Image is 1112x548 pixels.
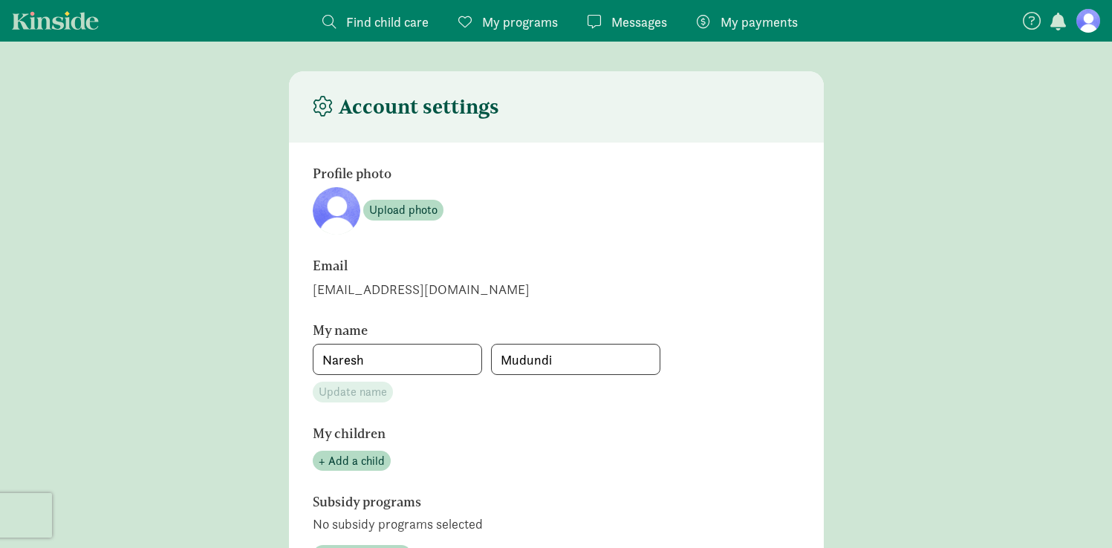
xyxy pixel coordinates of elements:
[313,345,481,374] input: First name
[492,345,660,374] input: Last name
[313,258,721,273] h6: Email
[721,12,798,32] span: My payments
[319,383,387,401] span: Update name
[346,12,429,32] span: Find child care
[369,201,438,219] span: Upload photo
[313,495,721,509] h6: Subsidy programs
[313,166,721,181] h6: Profile photo
[313,451,391,472] button: + Add a child
[313,279,800,299] div: [EMAIL_ADDRESS][DOMAIN_NAME]
[313,426,721,441] h6: My children
[12,11,99,30] a: Kinside
[319,452,385,470] span: + Add a child
[313,382,393,402] button: Update name
[482,12,558,32] span: My programs
[363,200,443,221] button: Upload photo
[313,323,721,338] h6: My name
[313,515,800,533] p: No subsidy programs selected
[313,95,499,119] h4: Account settings
[611,12,667,32] span: Messages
